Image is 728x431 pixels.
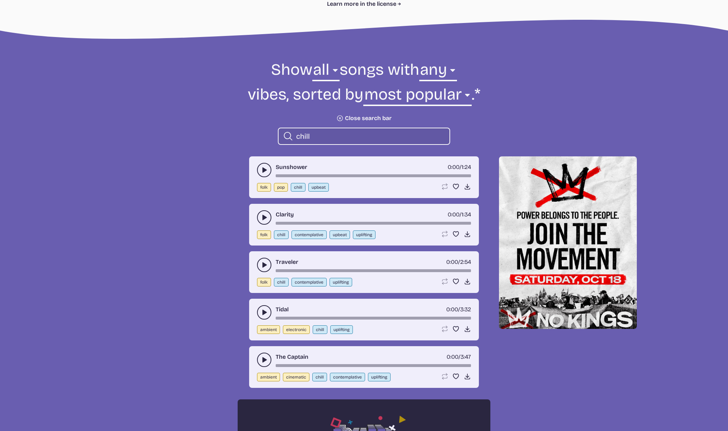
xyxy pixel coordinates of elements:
[446,305,471,314] div: /
[447,353,471,361] div: /
[460,258,471,265] span: 2:54
[330,278,352,286] button: uplifting
[336,115,392,122] button: Close search bar
[276,163,307,171] a: Sunshower
[257,325,280,334] button: ambient
[499,156,637,329] img: Help save our democracy!
[330,373,365,381] button: contemplative
[276,269,471,272] div: song-time-bar
[283,325,310,334] button: electronic
[274,183,288,192] button: pop
[448,164,459,170] span: timer
[283,373,309,381] button: cinematic
[257,163,271,177] button: play-pause toggle
[461,353,471,360] span: 3:47
[462,211,471,218] span: 1:34
[353,230,375,239] button: uplifting
[276,364,471,367] div: song-time-bar
[462,164,471,170] span: 1:24
[446,258,458,265] span: timer
[441,183,448,190] button: Loop
[257,210,271,225] button: play-pause toggle
[257,353,271,367] button: play-pause toggle
[446,306,458,313] span: timer
[452,373,459,380] button: Favorite
[452,230,459,238] button: Favorite
[274,278,289,286] button: chill
[276,317,471,320] div: song-time-bar
[308,183,329,192] button: upbeat
[291,183,305,192] button: chill
[257,258,271,272] button: play-pause toggle
[452,325,459,333] button: Favorite
[257,373,280,381] button: ambient
[313,325,327,334] button: chill
[441,230,448,238] button: Loop
[460,306,471,313] span: 3:32
[276,258,298,266] a: Traveler
[448,211,459,218] span: timer
[257,305,271,320] button: play-pause toggle
[312,59,340,84] select: genre
[274,230,289,239] button: chill
[276,222,471,225] div: song-time-bar
[452,183,459,190] button: Favorite
[447,353,458,360] span: timer
[441,278,448,285] button: Loop
[257,230,271,239] button: folk
[448,210,471,219] div: /
[419,59,457,84] select: vibe
[441,373,448,380] button: Loop
[368,373,391,381] button: uplifting
[276,174,471,177] div: song-time-bar
[276,210,294,219] a: Clarity
[330,230,350,239] button: upbeat
[441,325,448,333] button: Loop
[169,59,559,145] form: Show songs with vibes, sorted by .
[312,373,327,381] button: chill
[291,230,327,239] button: contemplative
[276,305,289,314] a: Tidal
[276,353,308,361] a: The Captain
[257,278,271,286] button: folk
[452,278,459,285] button: Favorite
[446,258,471,266] div: /
[291,278,327,286] button: contemplative
[257,183,271,192] button: folk
[448,163,471,171] div: /
[330,325,353,334] button: uplifting
[363,84,471,109] select: sorting
[296,132,444,141] input: search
